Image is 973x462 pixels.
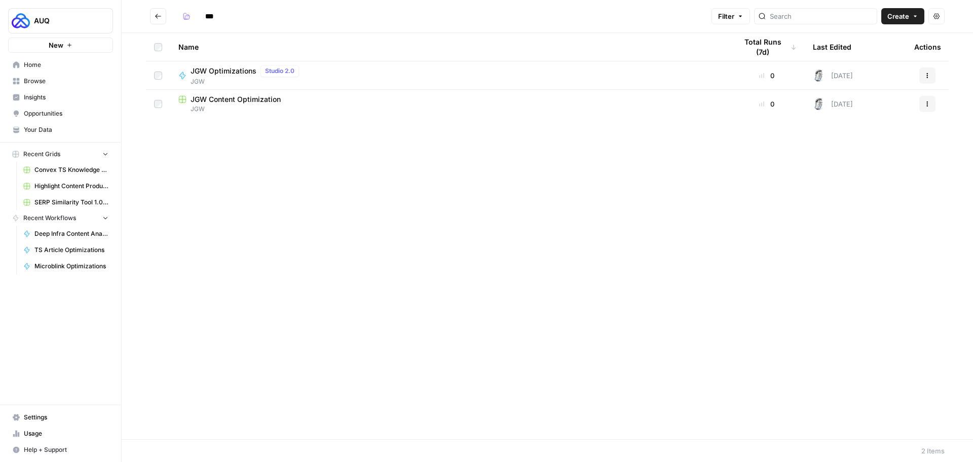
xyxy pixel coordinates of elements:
a: Insights [8,89,113,105]
span: SERP Similarity Tool 1.0 Grid [34,198,108,207]
a: Home [8,57,113,73]
span: Studio 2.0 [265,66,294,76]
div: Actions [914,33,941,61]
input: Search [770,11,873,21]
button: New [8,38,113,53]
span: Convex TS Knowledge Base Articles Grid [34,165,108,174]
span: Highlight Content Production [34,182,108,191]
button: Workspace: AUQ [8,8,113,33]
div: Last Edited [813,33,851,61]
span: Create [887,11,909,21]
a: JGW Content OptimizationJGW [178,94,721,114]
a: JGW OptimizationsStudio 2.0JGW [178,65,721,86]
span: TS Article Optimizations [34,245,108,255]
span: JGW [191,77,303,86]
button: Recent Workflows [8,210,113,226]
button: Go back [150,8,166,24]
span: Help + Support [24,445,108,454]
span: New [49,40,63,50]
span: JGW Content Optimization [191,94,281,104]
a: Settings [8,409,113,425]
a: SERP Similarity Tool 1.0 Grid [19,194,113,210]
a: Deep Infra Content Analysis [19,226,113,242]
div: 2 Items [921,446,945,456]
span: Insights [24,93,108,102]
img: 28dbpmxwbe1lgts1kkshuof3rm4g [813,98,825,110]
a: Microblink Optimizations [19,258,113,274]
span: JGW [178,104,721,114]
span: Filter [718,11,734,21]
span: Deep Infra Content Analysis [34,229,108,238]
a: Browse [8,73,113,89]
span: Recent Grids [23,150,60,159]
div: 0 [737,99,797,109]
div: Name [178,33,721,61]
a: Your Data [8,122,113,138]
span: Microblink Optimizations [34,262,108,271]
img: AUQ Logo [12,12,30,30]
span: Recent Workflows [23,214,76,223]
a: Convex TS Knowledge Base Articles Grid [19,162,113,178]
a: Opportunities [8,105,113,122]
button: Filter [712,8,750,24]
img: 28dbpmxwbe1lgts1kkshuof3rm4g [813,69,825,82]
div: Total Runs (7d) [737,33,797,61]
span: Opportunities [24,109,108,118]
span: Usage [24,429,108,438]
span: JGW Optimizations [191,66,256,76]
a: TS Article Optimizations [19,242,113,258]
div: [DATE] [813,98,853,110]
span: Your Data [24,125,108,134]
span: AUQ [34,16,95,26]
div: [DATE] [813,69,853,82]
span: Browse [24,77,108,86]
button: Help + Support [8,442,113,458]
div: 0 [737,70,797,81]
a: Highlight Content Production [19,178,113,194]
button: Create [881,8,924,24]
a: Usage [8,425,113,442]
span: Home [24,60,108,69]
span: Settings [24,413,108,422]
button: Recent Grids [8,147,113,162]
